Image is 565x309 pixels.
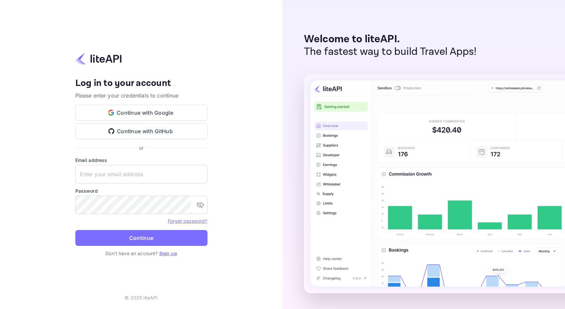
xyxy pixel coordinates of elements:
a: Forget password? [168,217,207,224]
label: Email address [75,157,207,164]
p: Don't have an account? [75,250,207,257]
button: Continue with Google [75,105,207,121]
p: Welcome to liteAPI. [304,33,477,46]
img: liteapi [75,52,122,65]
a: Forget password? [168,218,207,224]
input: Enter your email address [75,165,207,183]
button: Continue with GitHub [75,123,207,139]
p: or [139,144,143,151]
p: The fastest way to build Travel Apps! [304,46,477,58]
button: Continue [75,230,207,246]
p: Please enter your credentials to continue [75,92,207,99]
label: Password [75,187,207,194]
button: toggle password visibility [194,198,207,212]
p: © 2025 liteAPI [125,294,158,301]
a: Sign up [159,251,177,256]
h4: Log in to your account [75,78,207,89]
